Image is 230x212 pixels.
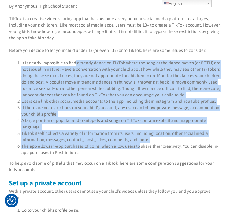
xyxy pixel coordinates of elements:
[7,196,16,205] button: Consent Preferences
[21,105,221,117] li: If there are no restrictions on your child’s account, any user can follow, private message, or co...
[21,130,221,143] li: TikTok itself collects a variety of information from its users, including location, other social ...
[21,143,221,156] li: The app allows in-app purchases of coins, which allow users to share their creativity. You can di...
[7,196,16,205] img: Revisit consent button
[9,16,221,41] p: TikTok is a creative video sharing app that has become a very popular social media platform for a...
[9,188,221,201] p: With a private account, other users cannot see your child’s videos unless they follow you and you...
[9,3,221,9] p: By Anonymous High School Student
[9,160,221,173] p: To help avoid some of pitfalls that may occur on a TikTok, here are some configuration suggestion...
[21,117,221,130] li: A large portion of popular audio snippets and songs on TikTok contain explicit and inappropriate ...
[164,1,169,6] img: en
[9,47,221,54] p: Before you decide to let your child under 13 (or even 13+) onto TikTok, here are some issues to c...
[21,98,221,105] li: Users can link other social media accounts to the app, including their Instagram and YouTube prof...
[21,60,221,98] li: It is nearly impossible to find a trendy dance on TikTok where the song or the dance moves (or BO...
[9,179,82,187] strong: Set up a private account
